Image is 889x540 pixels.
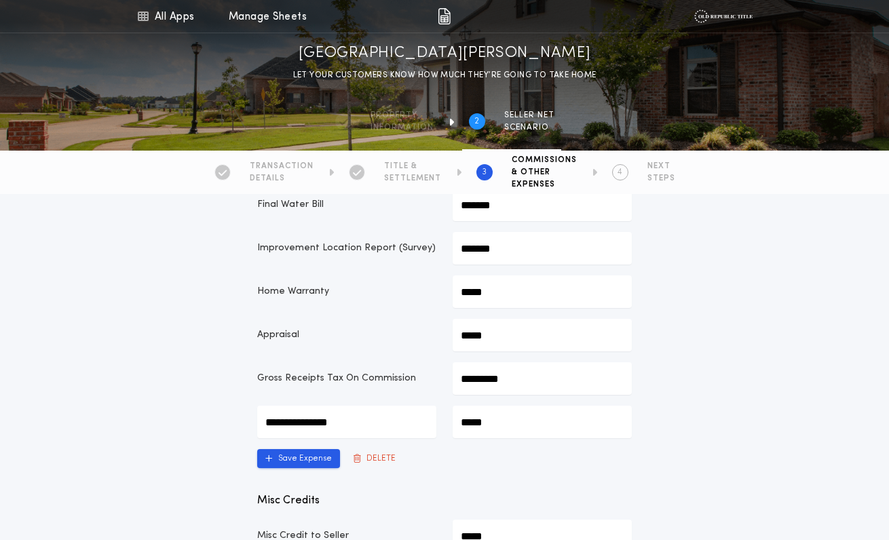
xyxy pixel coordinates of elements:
p: LET YOUR CUSTOMERS KNOW HOW MUCH THEY’RE GOING TO TAKE HOME [293,69,597,82]
h1: [GEOGRAPHIC_DATA][PERSON_NAME] [299,43,591,64]
p: Home Warranty [257,285,436,298]
span: SCENARIO [504,122,554,133]
img: img [438,8,451,24]
h2: 3 [482,167,487,178]
span: NEXT [647,161,675,172]
p: Improvement Location Report (Survey) [257,242,436,255]
span: SETTLEMENT [384,173,441,184]
h2: 4 [618,167,622,178]
span: information [371,122,434,133]
p: Final Water Bill [257,198,436,212]
button: Save Expense [257,449,340,468]
span: SELLER NET [504,110,554,121]
p: Gross Receipts Tax On Commission [257,372,436,385]
span: DETAILS [250,173,314,184]
span: COMMISSIONS [512,155,577,166]
p: Appraisal [257,328,436,342]
h2: 2 [474,116,479,127]
span: STEPS [647,173,675,184]
button: DELETE [345,449,404,468]
span: TITLE & [384,161,441,172]
img: vs-icon [694,9,752,23]
span: & OTHER [512,167,577,178]
span: TRANSACTION [250,161,314,172]
span: Property [371,110,434,121]
p: Misc Credits [257,493,632,509]
span: EXPENSES [512,179,577,190]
